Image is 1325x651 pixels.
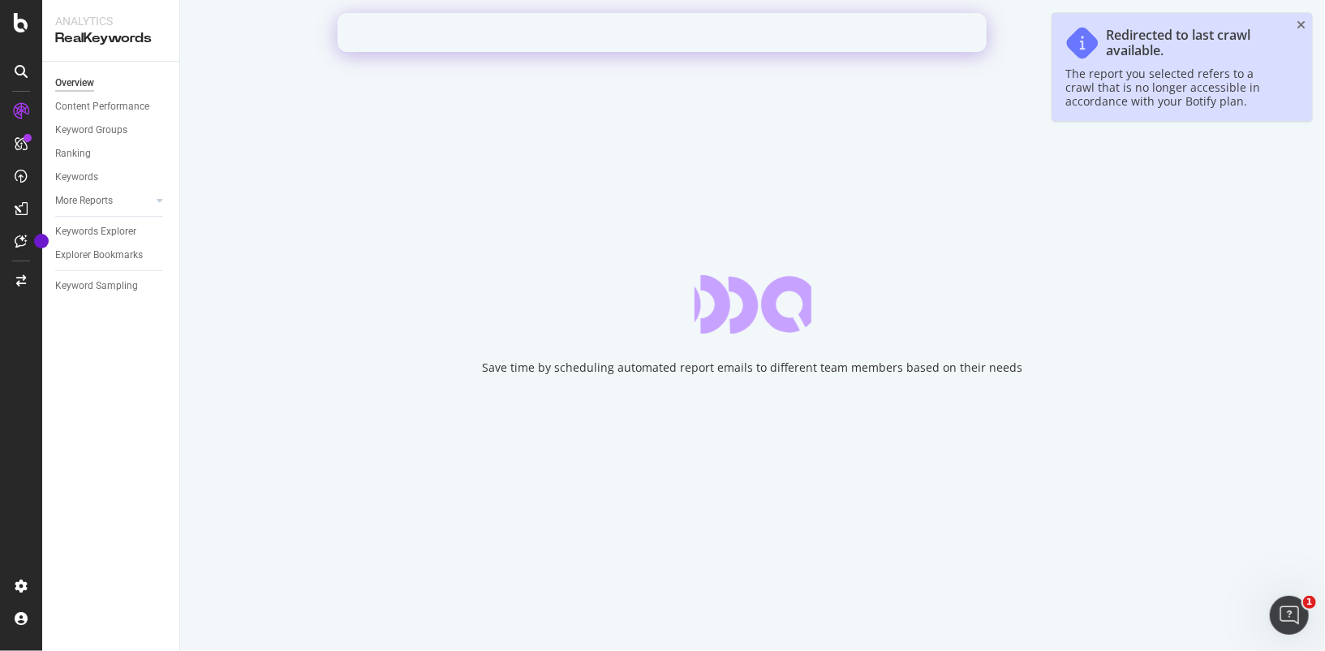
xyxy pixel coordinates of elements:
a: Keywords [55,169,168,186]
div: RealKeywords [55,29,166,48]
a: More Reports [55,192,152,209]
div: Redirected to last crawl available. [1106,28,1283,58]
a: Ranking [55,145,168,162]
div: Keyword Sampling [55,278,138,295]
iframe: Intercom live chat [1270,596,1309,635]
div: Keywords Explorer [55,223,136,240]
div: The report you selected refers to a crawl that is no longer accessible in accordance with your Bo... [1065,67,1283,108]
a: Content Performance [55,98,168,115]
div: Explorer Bookmarks [55,247,143,264]
span: 1 [1303,596,1316,609]
div: Save time by scheduling automated report emails to different team members based on their needs [483,360,1023,376]
div: Keyword Groups [55,122,127,139]
div: Keywords [55,169,98,186]
div: animation [695,275,811,334]
a: Keywords Explorer [55,223,168,240]
div: Ranking [55,145,91,162]
a: Keyword Groups [55,122,168,139]
div: Content Performance [55,98,149,115]
a: Keyword Sampling [55,278,168,295]
div: Tooltip anchor [34,234,49,248]
a: Explorer Bookmarks [55,247,168,264]
iframe: Intercom live chat banner [338,13,987,52]
div: More Reports [55,192,113,209]
a: Overview [55,75,168,92]
div: Overview [55,75,94,92]
div: Analytics [55,13,166,29]
div: close toast [1297,19,1306,31]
